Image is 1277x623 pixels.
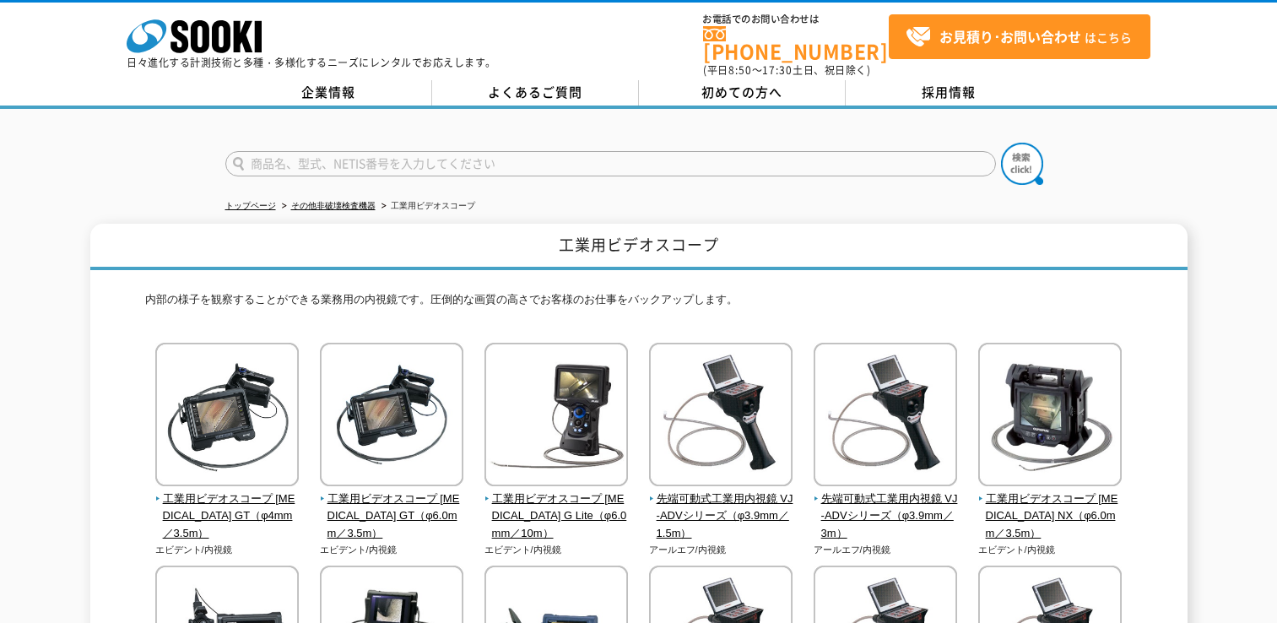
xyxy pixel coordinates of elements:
p: エビデント/内視鏡 [484,543,629,557]
a: 先端可動式工業用内視鏡 VJ-ADVシリーズ（φ3.9mm／1.5m） [649,474,793,543]
a: 先端可動式工業用内視鏡 VJ-ADVシリーズ（φ3.9mm／3m） [814,474,958,543]
span: 工業用ビデオスコープ [MEDICAL_DATA] NX（φ6.0mm／3.5m） [978,490,1123,543]
span: 先端可動式工業用内視鏡 VJ-ADVシリーズ（φ3.9mm／1.5m） [649,490,793,543]
img: 工業用ビデオスコープ IPLEX NX（φ6.0mm／3.5m） [978,343,1122,490]
img: 工業用ビデオスコープ IPLEX GT（φ6.0mm／3.5m） [320,343,463,490]
span: 8:50 [728,62,752,78]
span: はこちら [906,24,1132,50]
span: お電話でのお問い合わせは [703,14,889,24]
p: アールエフ/内視鏡 [814,543,958,557]
span: 初めての方へ [701,83,782,101]
a: 工業用ビデオスコープ [MEDICAL_DATA] GT（φ6.0mm／3.5m） [320,474,464,543]
strong: お見積り･お問い合わせ [939,26,1081,46]
span: 先端可動式工業用内視鏡 VJ-ADVシリーズ（φ3.9mm／3m） [814,490,958,543]
h1: 工業用ビデオスコープ [90,224,1188,270]
p: エビデント/内視鏡 [978,543,1123,557]
span: 工業用ビデオスコープ [MEDICAL_DATA] GT（φ4mm／3.5m） [155,490,300,543]
a: 工業用ビデオスコープ [MEDICAL_DATA] GT（φ4mm／3.5m） [155,474,300,543]
p: 内部の様子を観察することができる業務用の内視鏡です。圧倒的な画質の高さでお客様のお仕事をバックアップします。 [145,291,1133,317]
a: [PHONE_NUMBER] [703,26,889,61]
a: 採用情報 [846,80,1052,106]
a: 工業用ビデオスコープ [MEDICAL_DATA] NX（φ6.0mm／3.5m） [978,474,1123,543]
p: エビデント/内視鏡 [155,543,300,557]
p: アールエフ/内視鏡 [649,543,793,557]
span: (平日 ～ 土日、祝日除く) [703,62,870,78]
a: 初めての方へ [639,80,846,106]
a: 工業用ビデオスコープ [MEDICAL_DATA] G Lite（φ6.0mm／10m） [484,474,629,543]
a: その他非破壊検査機器 [291,201,376,210]
img: 先端可動式工業用内視鏡 VJ-ADVシリーズ（φ3.9mm／3m） [814,343,957,490]
span: 工業用ビデオスコープ [MEDICAL_DATA] G Lite（φ6.0mm／10m） [484,490,629,543]
span: 17:30 [762,62,793,78]
input: 商品名、型式、NETIS番号を入力してください [225,151,996,176]
li: 工業用ビデオスコープ [378,198,475,215]
p: 日々進化する計測技術と多種・多様化するニーズにレンタルでお応えします。 [127,57,496,68]
img: 先端可動式工業用内視鏡 VJ-ADVシリーズ（φ3.9mm／1.5m） [649,343,793,490]
a: よくあるご質問 [432,80,639,106]
a: お見積り･お問い合わせはこちら [889,14,1150,59]
img: 工業用ビデオスコープ IPLEX GT（φ4mm／3.5m） [155,343,299,490]
p: エビデント/内視鏡 [320,543,464,557]
img: btn_search.png [1001,143,1043,185]
a: 企業情報 [225,80,432,106]
span: 工業用ビデオスコープ [MEDICAL_DATA] GT（φ6.0mm／3.5m） [320,490,464,543]
a: トップページ [225,201,276,210]
img: 工業用ビデオスコープ IPLEX G Lite（φ6.0mm／10m） [484,343,628,490]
